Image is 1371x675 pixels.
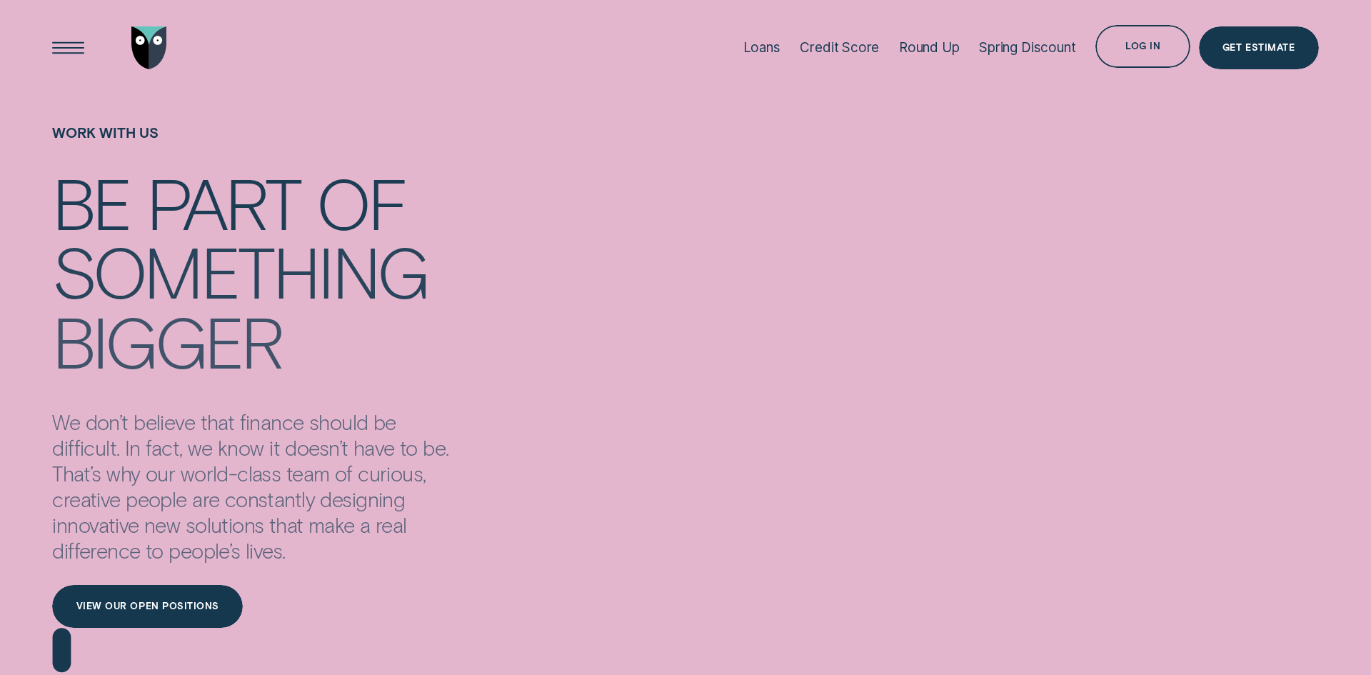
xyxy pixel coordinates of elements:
div: of [316,169,406,235]
div: Loans [743,39,780,56]
a: Get Estimate [1199,26,1319,69]
div: part [146,169,300,235]
h4: Be part of something bigger [52,168,465,367]
button: Open Menu [47,26,90,69]
div: Credit Score [800,39,879,56]
button: Log in [1095,25,1190,68]
a: View our open positions [52,585,243,628]
div: Spring Discount [979,39,1075,56]
h1: Work With Us [52,124,465,168]
p: We don’t believe that finance should be difficult. In fact, we know it doesn’t have to be. That’s... [52,409,465,564]
div: something [52,237,428,304]
img: Wisr [131,26,167,69]
div: Round Up [899,39,960,56]
div: bigger [52,307,281,374]
div: Be [52,169,129,235]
